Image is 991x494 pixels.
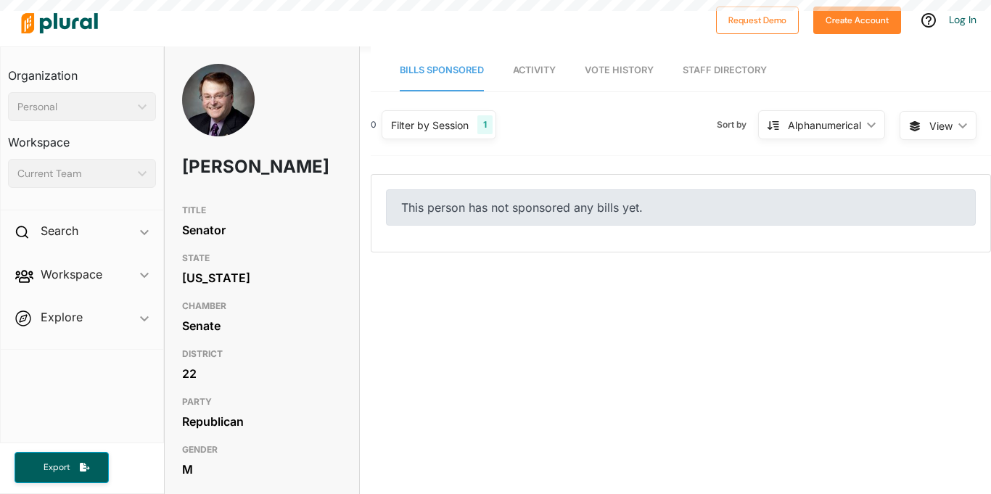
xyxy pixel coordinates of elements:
span: Activity [513,65,556,75]
a: Bills Sponsored [400,50,484,91]
a: Log In [949,13,976,26]
h3: Organization [8,54,156,86]
a: Vote History [585,50,654,91]
div: Filter by Session [391,118,469,133]
button: Create Account [813,7,901,34]
div: Current Team [17,166,132,181]
div: M [182,458,342,480]
a: Create Account [813,12,901,27]
div: [US_STATE] [182,267,342,289]
span: Vote History [585,65,654,75]
h3: TITLE [182,202,342,219]
img: Headshot of Brian Birdwell [182,64,255,160]
h3: PARTY [182,393,342,411]
div: Senate [182,315,342,337]
span: Sort by [717,118,758,131]
span: Bills Sponsored [400,65,484,75]
span: Export [33,461,80,474]
h3: STATE [182,250,342,267]
h1: [PERSON_NAME] [182,145,278,189]
div: This person has not sponsored any bills yet. [386,189,976,226]
h2: Search [41,223,78,239]
div: Personal [17,99,132,115]
span: View [929,118,953,133]
h3: Workspace [8,121,156,153]
h3: DISTRICT [182,345,342,363]
div: Senator [182,219,342,241]
a: Request Demo [716,12,799,27]
button: Request Demo [716,7,799,34]
a: Activity [513,50,556,91]
a: Staff Directory [683,50,767,91]
h3: GENDER [182,441,342,458]
button: Export [15,452,109,483]
div: 1 [477,115,493,134]
div: 0 [371,118,377,131]
div: Republican [182,411,342,432]
h3: CHAMBER [182,297,342,315]
div: 22 [182,363,342,384]
div: Alphanumerical [788,118,861,133]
